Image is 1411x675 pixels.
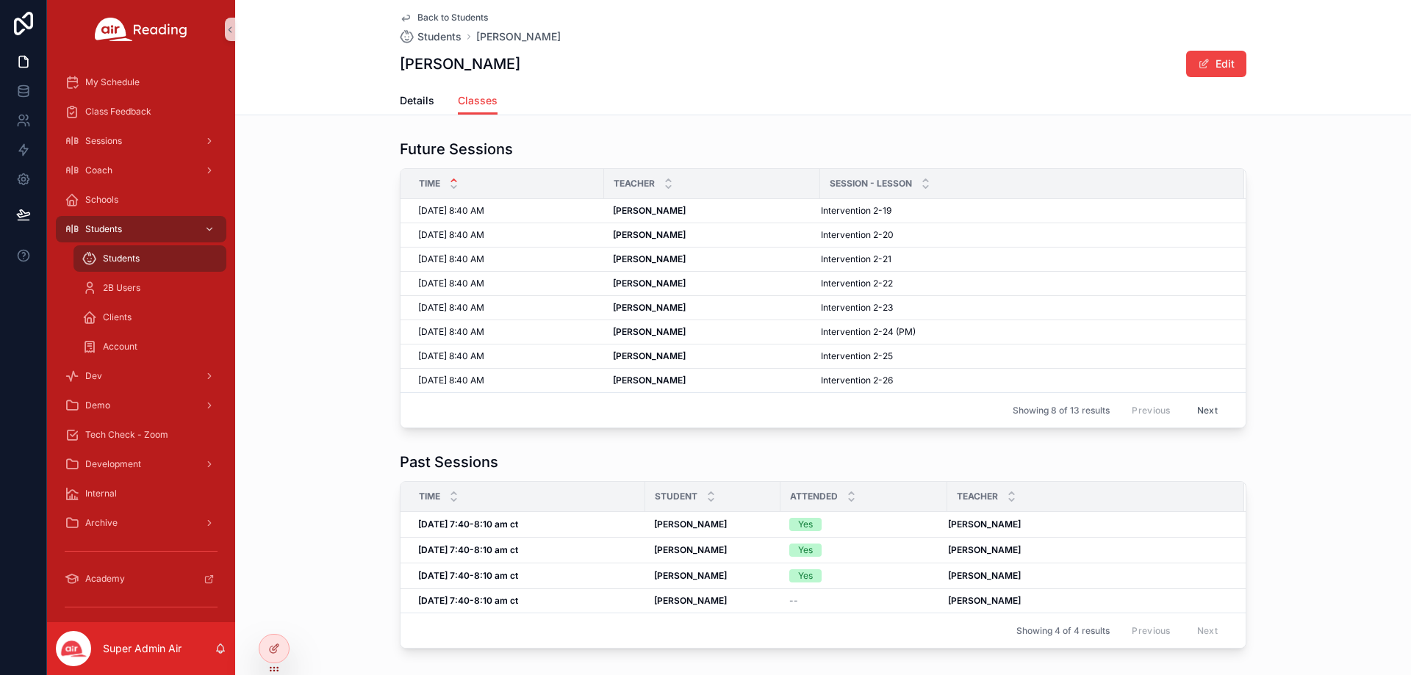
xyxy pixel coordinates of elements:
[400,12,488,24] a: Back to Students
[418,544,636,556] a: [DATE] 7:40-8:10 am ct
[56,69,226,95] a: My Schedule
[613,326,811,338] a: [PERSON_NAME]
[654,570,727,581] strong: [PERSON_NAME]
[1013,405,1110,416] span: Showing 8 of 13 results
[654,544,727,555] strong: [PERSON_NAME]
[418,595,518,606] strong: [DATE] 7:40-8:10 am ct
[654,519,727,530] strong: [PERSON_NAME]
[56,392,226,419] a: Demo
[798,518,813,531] div: Yes
[789,595,938,607] a: --
[957,491,998,502] span: Teacher
[830,178,912,189] span: Session - Lesson
[789,569,938,582] a: Yes
[613,253,811,265] a: [PERSON_NAME]
[85,488,117,499] span: Internal
[73,245,226,272] a: Students
[821,302,893,314] span: Intervention 2-23
[948,544,1227,556] a: [PERSON_NAME]
[103,341,137,353] span: Account
[418,253,595,265] a: [DATE] 8:40 AM
[56,566,226,592] a: Academy
[613,229,811,241] a: [PERSON_NAME]
[418,350,595,362] a: [DATE] 8:40 AM
[47,59,235,622] div: scrollable content
[821,253,1227,265] a: Intervention 2-21
[419,178,440,189] span: Time
[418,302,484,314] span: [DATE] 8:40 AM
[95,18,187,41] img: App logo
[417,29,462,44] span: Students
[821,205,1227,217] a: Intervention 2-19
[56,480,226,507] a: Internal
[85,223,122,235] span: Students
[790,491,838,502] span: Attended
[798,569,813,582] div: Yes
[418,544,518,555] strong: [DATE] 7:40-8:10 am ct
[789,544,938,557] a: Yes
[418,229,595,241] a: [DATE] 8:40 AM
[948,570,1021,581] strong: [PERSON_NAME]
[418,519,636,530] a: [DATE] 7:40-8:10 am ct
[56,510,226,536] a: Archive
[418,350,484,362] span: [DATE] 8:40 AM
[458,87,498,115] a: Classes
[821,302,1227,314] a: Intervention 2-23
[613,205,811,217] a: [PERSON_NAME]
[400,93,434,108] span: Details
[654,595,772,607] a: [PERSON_NAME]
[73,333,226,360] a: Account
[400,29,462,44] a: Students
[613,229,686,240] strong: [PERSON_NAME]
[418,570,518,581] strong: [DATE] 7:40-8:10 am ct
[613,302,686,313] strong: [PERSON_NAME]
[418,278,595,289] a: [DATE] 8:40 AM
[654,519,772,530] a: [PERSON_NAME]
[613,278,686,289] strong: [PERSON_NAME]
[948,595,1021,606] strong: [PERSON_NAME]
[85,400,110,411] span: Demo
[614,178,655,189] span: Teacher
[418,205,484,217] span: [DATE] 8:40 AM
[821,205,891,217] span: Intervention 2-19
[654,570,772,582] a: [PERSON_NAME]
[613,350,686,361] strong: [PERSON_NAME]
[56,216,226,242] a: Students
[85,573,125,585] span: Academy
[613,326,686,337] strong: [PERSON_NAME]
[417,12,488,24] span: Back to Students
[418,375,484,386] span: [DATE] 8:40 AM
[821,229,894,241] span: Intervention 2-20
[613,205,686,216] strong: [PERSON_NAME]
[948,519,1021,530] strong: [PERSON_NAME]
[821,253,891,265] span: Intervention 2-21
[654,595,727,606] strong: [PERSON_NAME]
[798,544,813,557] div: Yes
[85,165,112,176] span: Coach
[56,451,226,477] a: Development
[821,278,893,289] span: Intervention 2-22
[103,282,140,294] span: 2B Users
[56,363,226,389] a: Dev
[418,278,484,289] span: [DATE] 8:40 AM
[613,375,686,386] strong: [PERSON_NAME]
[418,570,636,582] a: [DATE] 7:40-8:10 am ct
[789,595,798,607] span: --
[821,229,1227,241] a: Intervention 2-20
[1187,399,1228,422] button: Next
[56,98,226,125] a: Class Feedback
[613,253,686,264] strong: [PERSON_NAME]
[418,375,595,386] a: [DATE] 8:40 AM
[613,350,811,362] a: [PERSON_NAME]
[419,491,440,502] span: Time
[85,135,122,147] span: Sessions
[73,275,226,301] a: 2B Users
[85,106,151,118] span: Class Feedback
[418,302,595,314] a: [DATE] 8:40 AM
[418,595,636,607] a: [DATE] 7:40-8:10 am ct
[85,76,140,88] span: My Schedule
[85,517,118,529] span: Archive
[56,422,226,448] a: Tech Check - Zoom
[476,29,561,44] a: [PERSON_NAME]
[1016,625,1110,637] span: Showing 4 of 4 results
